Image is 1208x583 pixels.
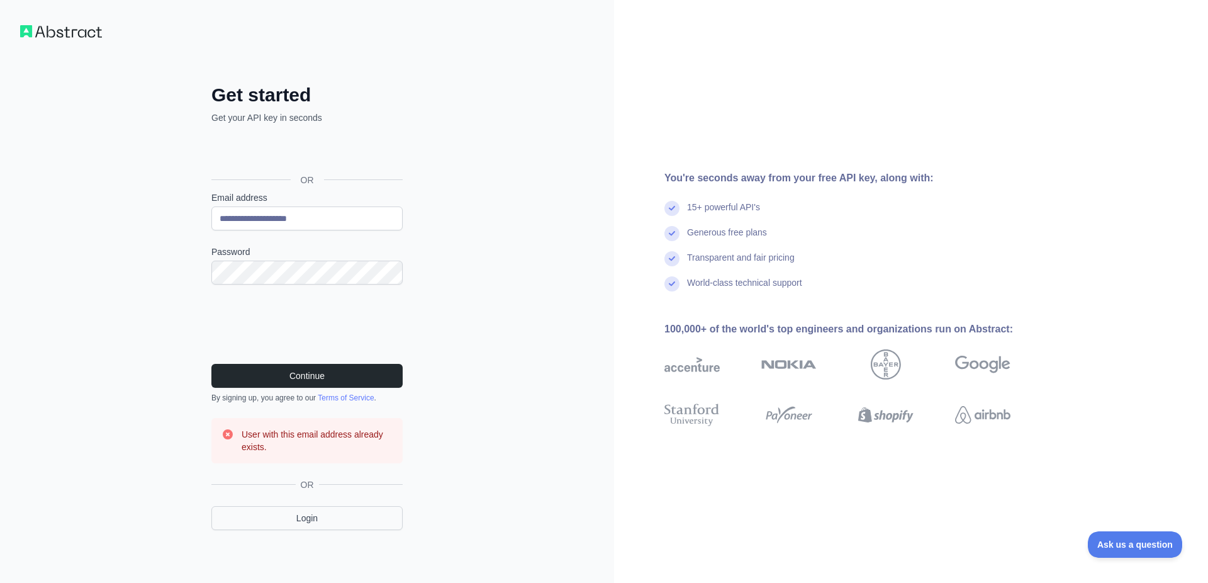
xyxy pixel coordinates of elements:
div: Transparent and fair pricing [687,251,795,276]
a: Login [211,506,403,530]
div: You're seconds away from your free API key, along with: [664,171,1051,186]
div: 100,000+ of the world's top engineers and organizations run on Abstract: [664,322,1051,337]
label: Password [211,246,403,258]
img: check mark [664,276,679,291]
a: Terms of Service [318,393,374,402]
div: By signing up, you agree to our . [211,393,403,403]
iframe: reCAPTCHA [211,300,403,349]
img: payoneer [761,401,817,429]
img: shopify [858,401,914,429]
img: Workflow [20,25,102,38]
span: OR [296,478,319,491]
img: accenture [664,349,720,380]
iframe: Toggle Customer Support [1088,531,1183,558]
div: Generous free plans [687,226,767,251]
p: Get your API key in seconds [211,111,403,124]
img: airbnb [955,401,1010,429]
iframe: Sign in with Google Button [205,138,406,166]
img: google [955,349,1010,380]
img: stanford university [664,401,720,429]
span: OR [291,174,324,186]
div: 15+ powerful API's [687,201,760,226]
button: Continue [211,364,403,388]
h2: Get started [211,84,403,106]
img: bayer [871,349,901,380]
h3: User with this email address already exists. [242,428,393,453]
img: nokia [761,349,817,380]
div: World-class technical support [687,276,802,302]
label: Email address [211,191,403,204]
img: check mark [664,251,679,266]
img: check mark [664,201,679,216]
img: check mark [664,226,679,241]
